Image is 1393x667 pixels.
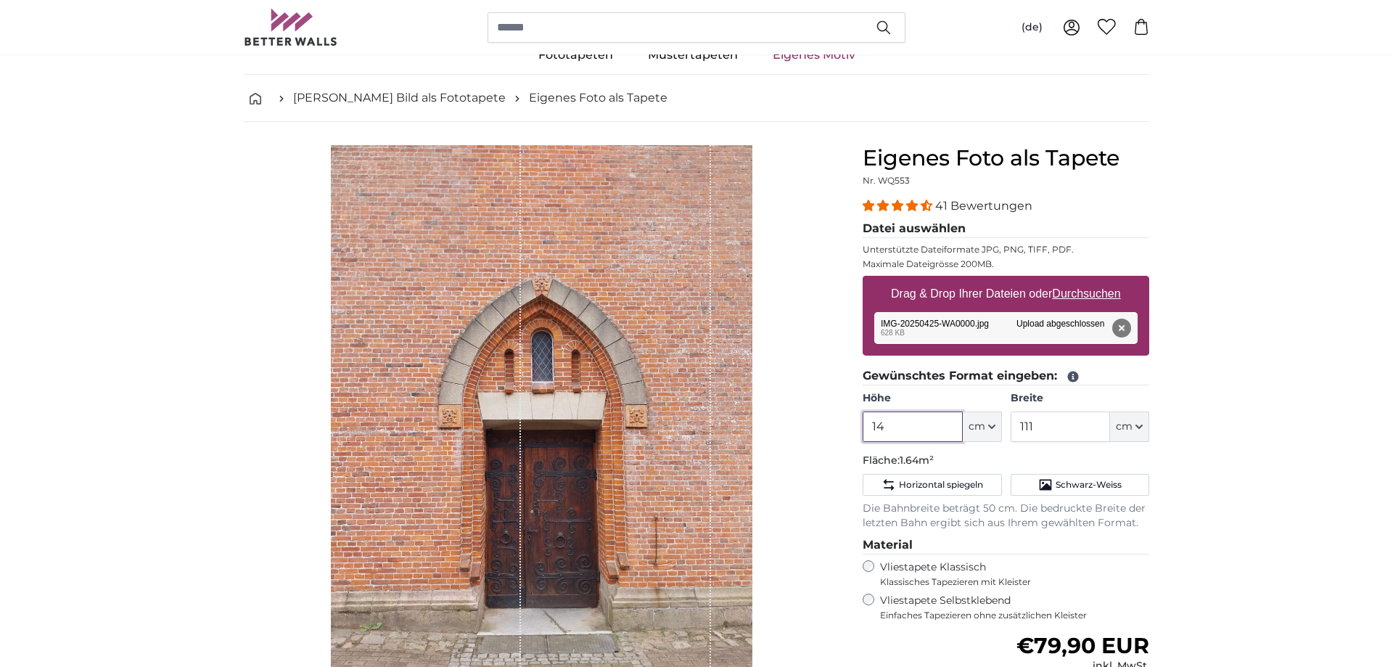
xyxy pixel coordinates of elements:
button: cm [963,412,1002,442]
span: Horizontal spiegeln [899,479,983,491]
span: 4.39 stars [863,199,935,213]
label: Breite [1011,391,1149,406]
legend: Material [863,536,1149,555]
a: [PERSON_NAME] Bild als Fototapete [293,89,506,107]
legend: Datei auswählen [863,220,1149,238]
a: Eigenes Foto als Tapete [529,89,667,107]
u: Durchsuchen [1053,287,1121,300]
span: cm [1116,420,1133,434]
span: Einfaches Tapezieren ohne zusätzlichen Kleister [880,610,1149,621]
legend: Gewünschtes Format eingeben: [863,367,1149,385]
span: Nr. WQ553 [863,175,910,186]
a: Mustertapeten [630,36,755,74]
label: Höhe [863,391,1001,406]
img: Betterwalls [244,9,338,46]
label: Drag & Drop Ihrer Dateien oder [885,279,1127,308]
p: Fläche: [863,454,1149,468]
span: €79,90 EUR [1016,632,1149,659]
p: Unterstützte Dateiformate JPG, PNG, TIFF, PDF. [863,244,1149,255]
span: Klassisches Tapezieren mit Kleister [880,576,1137,588]
span: Schwarz-Weiss [1056,479,1122,491]
a: Fototapeten [521,36,630,74]
nav: breadcrumbs [244,75,1149,122]
span: 1.64m² [900,454,934,467]
h1: Eigenes Foto als Tapete [863,145,1149,171]
p: Die Bahnbreite beträgt 50 cm. Die bedruckte Breite der letzten Bahn ergibt sich aus Ihrem gewählt... [863,502,1149,531]
span: cm [969,420,985,434]
button: Horizontal spiegeln [863,474,1001,496]
label: Vliestapete Klassisch [880,560,1137,588]
a: Eigenes Motiv [755,36,873,74]
label: Vliestapete Selbstklebend [880,594,1149,621]
p: Maximale Dateigrösse 200MB. [863,258,1149,270]
span: 41 Bewertungen [935,199,1032,213]
button: cm [1110,412,1149,442]
button: Schwarz-Weiss [1011,474,1149,496]
button: (de) [1010,15,1054,41]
